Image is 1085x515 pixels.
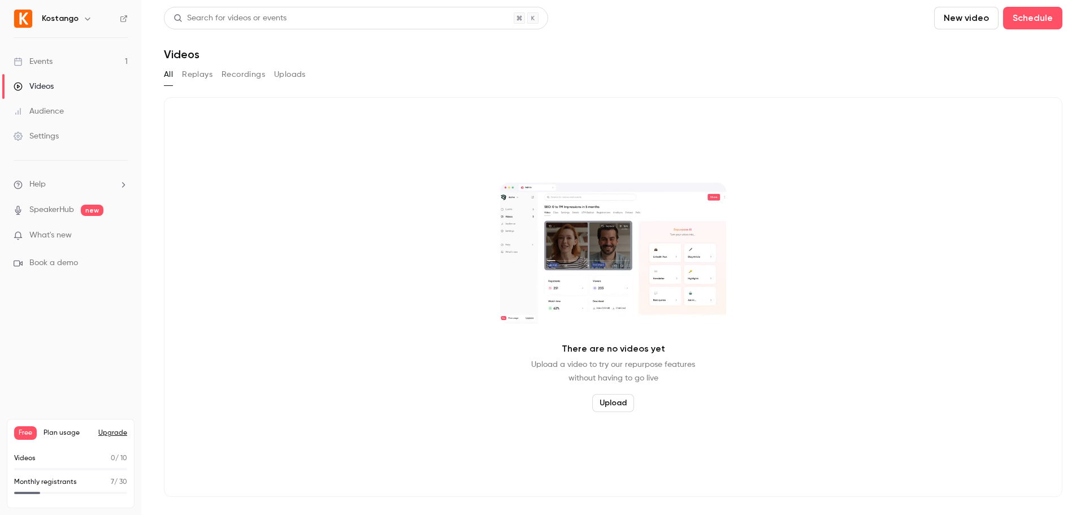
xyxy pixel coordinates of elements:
p: Videos [14,453,36,464]
span: Plan usage [44,429,92,438]
span: Book a demo [29,257,78,269]
div: Videos [14,81,54,92]
span: Help [29,179,46,191]
li: help-dropdown-opener [14,179,128,191]
span: Free [14,426,37,440]
p: Upload a video to try our repurpose features without having to go live [531,358,695,385]
div: Events [14,56,53,67]
div: Settings [14,131,59,142]
h1: Videos [164,47,199,61]
span: What's new [29,230,72,241]
h6: Kostango [42,13,79,24]
button: All [164,66,173,84]
img: Kostango [14,10,32,28]
div: Audience [14,106,64,117]
p: There are no videos yet [562,342,665,356]
span: 0 [111,455,115,462]
button: Recordings [222,66,265,84]
button: Replays [182,66,212,84]
p: / 10 [111,453,127,464]
button: Upgrade [98,429,127,438]
p: Monthly registrants [14,477,77,487]
section: Videos [164,7,1062,508]
button: Schedule [1003,7,1062,29]
a: SpeakerHub [29,204,74,216]
p: / 30 [111,477,127,487]
div: Search for videos or events [173,12,287,24]
span: 7 [111,479,114,486]
button: Upload [592,394,634,412]
button: Uploads [274,66,306,84]
span: new [81,205,103,216]
button: New video [934,7,999,29]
